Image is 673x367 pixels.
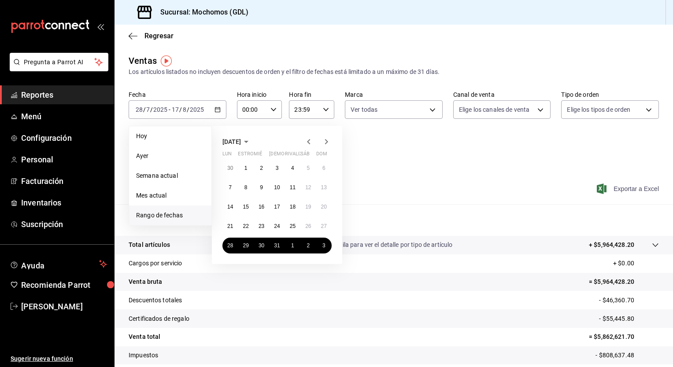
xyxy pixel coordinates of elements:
[237,92,282,98] label: Hora inicio
[244,184,248,191] abbr: 8 de julio de 2025
[136,211,204,220] span: Rango de fechas
[129,351,158,360] p: Impuestos
[259,242,264,249] abbr: 30 de julio de 2025
[254,160,269,176] button: 2 de julio de 2025
[21,198,61,207] font: Inventarios
[129,32,174,40] button: Regresar
[10,53,108,71] button: Pregunta a Parrot AI
[589,240,634,250] p: + $5,964,428.20
[222,199,238,215] button: 14 de julio de 2025
[21,280,90,290] font: Recomienda Parrot
[307,165,310,171] abbr: 5 de julio de 2025
[321,204,327,210] abbr: 20 de julio de 2025
[150,106,153,113] span: /
[307,242,310,249] abbr: 2 de agosto de 2025
[129,67,659,77] div: Los artículos listados no incluyen descuentos de orden y el filtro de fechas está limitado a un m...
[259,223,264,229] abbr: 23 de julio de 2025
[285,199,300,215] button: 18 de julio de 2025
[153,7,248,18] h3: Sucursal: Mochomos (GDL)
[613,259,659,268] p: + $0.00
[129,92,226,98] label: Fecha
[129,296,182,305] p: Descuentos totales
[129,215,659,225] p: Resumen
[321,184,327,191] abbr: 13 de julio de 2025
[136,132,204,141] span: Hoy
[322,242,325,249] abbr: 3 de agosto de 2025
[316,238,332,253] button: 3 de agosto de 2025
[222,138,241,145] span: [DATE]
[136,171,204,180] span: Semana actual
[135,106,143,113] input: --
[222,218,238,234] button: 21 de julio de 2025
[289,92,334,98] label: Hora fin
[153,106,168,113] input: ----
[227,204,233,210] abbr: 14 de julio de 2025
[290,223,296,229] abbr: 25 de julio de 2025
[129,240,170,250] p: Total artículos
[243,204,248,210] abbr: 15 de julio de 2025
[179,106,182,113] span: /
[322,165,325,171] abbr: 6 de julio de 2025
[269,160,285,176] button: 3 de julio de 2025
[305,223,311,229] abbr: 26 de julio de 2025
[129,277,162,286] p: Venta bruta
[143,106,146,113] span: /
[21,302,83,311] font: [PERSON_NAME]
[316,160,332,176] button: 6 de julio de 2025
[316,218,332,234] button: 27 de julio de 2025
[300,238,316,253] button: 2 de agosto de 2025
[21,90,53,99] font: Reportes
[599,314,659,323] p: - $55,445.80
[146,106,150,113] input: --
[222,238,238,253] button: 28 de julio de 2025
[254,238,269,253] button: 30 de julio de 2025
[161,55,172,66] img: Marcador de información sobre herramientas
[300,218,316,234] button: 26 de julio de 2025
[300,151,310,160] abbr: sábado
[274,184,280,191] abbr: 10 de julio de 2025
[136,151,204,161] span: Ayer
[238,180,253,195] button: 8 de julio de 2025
[300,180,316,195] button: 12 de julio de 2025
[21,133,72,143] font: Configuración
[285,151,309,160] abbr: viernes
[316,199,332,215] button: 20 de julio de 2025
[345,92,443,98] label: Marca
[269,218,285,234] button: 24 de julio de 2025
[269,199,285,215] button: 17 de julio de 2025
[290,184,296,191] abbr: 11 de julio de 2025
[21,112,42,121] font: Menú
[227,165,233,171] abbr: 30 de junio de 2025
[21,259,96,269] span: Ayuda
[244,165,248,171] abbr: 1 de julio de 2025
[222,136,251,147] button: [DATE]
[567,105,630,114] span: Elige los tipos de orden
[595,351,659,360] p: - $808,637.48
[291,242,294,249] abbr: 1 de agosto de 2025
[189,106,204,113] input: ----
[227,223,233,229] abbr: 21 de julio de 2025
[599,183,659,194] button: Exportar a Excel
[260,184,263,191] abbr: 9 de julio de 2025
[561,92,659,98] label: Tipo de orden
[129,314,189,323] p: Certificados de regalo
[259,204,264,210] abbr: 16 de julio de 2025
[260,165,263,171] abbr: 2 de julio de 2025
[274,242,280,249] abbr: 31 de julio de 2025
[182,106,187,113] input: --
[254,151,262,160] abbr: miércoles
[136,191,204,200] span: Mes actual
[6,64,108,73] a: Pregunta a Parrot AI
[222,151,232,160] abbr: lunes
[300,199,316,215] button: 19 de julio de 2025
[321,223,327,229] abbr: 27 de julio de 2025
[129,332,160,341] p: Venta total
[11,355,73,362] font: Sugerir nueva función
[21,176,63,186] font: Facturación
[222,160,238,176] button: 30 de junio de 2025
[222,180,238,195] button: 7 de julio de 2025
[269,180,285,195] button: 10 de julio de 2025
[589,332,659,341] p: = $5,862,621.70
[291,165,294,171] abbr: 4 de julio de 2025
